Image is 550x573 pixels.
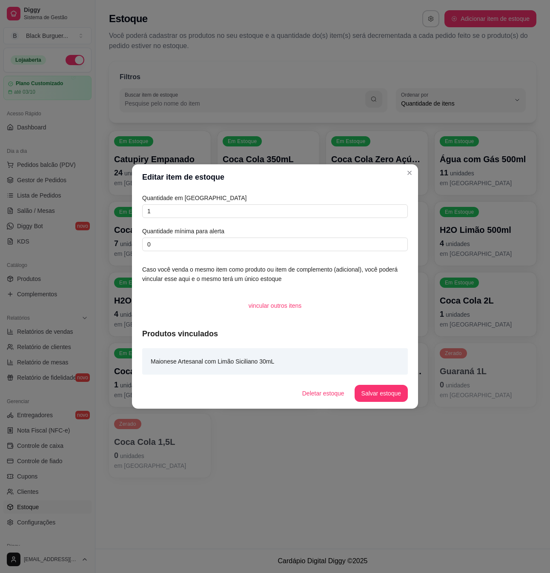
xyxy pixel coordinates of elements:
[355,385,408,402] button: Salvar estoque
[142,265,408,284] article: Caso você venda o mesmo item como produto ou item de complemento (adicional), você poderá vincula...
[142,328,408,340] article: Produtos vinculados
[295,385,351,402] button: Deletar estoque
[403,166,416,180] button: Close
[142,226,408,236] article: Quantidade mínima para alerta
[132,164,418,190] header: Editar item de estoque
[151,357,274,366] article: Maionese Artesanal com Limão Siciliano 30mL
[242,297,309,314] button: vincular outros itens
[142,193,408,203] article: Quantidade em [GEOGRAPHIC_DATA]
